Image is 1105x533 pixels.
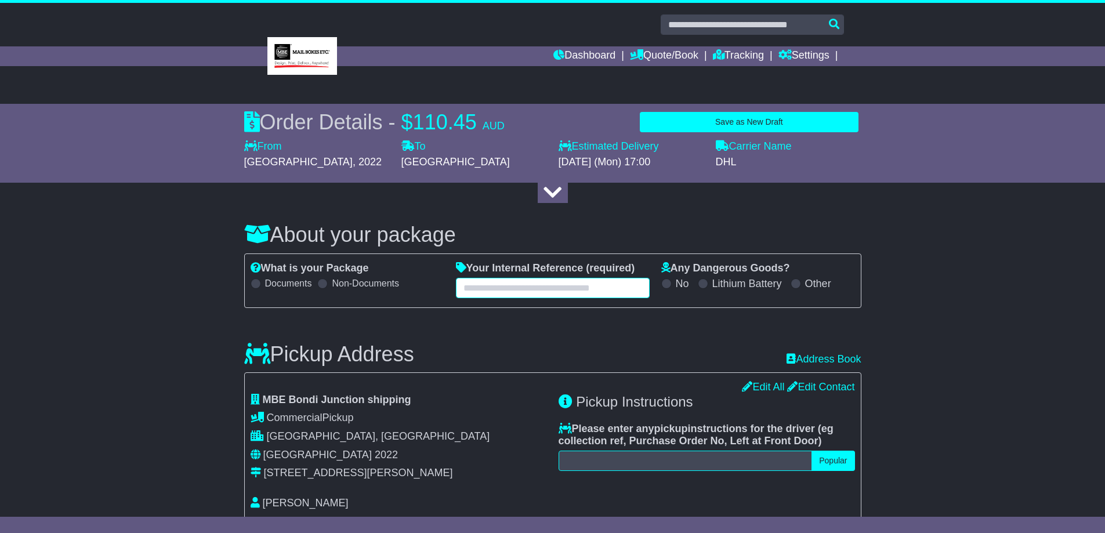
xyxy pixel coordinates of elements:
span: [PERSON_NAME] [263,497,349,509]
span: 2022 [375,449,398,461]
label: Estimated Delivery [559,140,704,153]
span: [GEOGRAPHIC_DATA] [263,449,372,461]
a: Edit All [742,381,784,393]
img: MBE Bondi Junction [267,37,337,75]
span: $ [401,110,413,134]
label: Non-Documents [332,278,399,289]
label: To [401,140,426,153]
h3: About your package [244,223,861,246]
label: Your Internal Reference (required) [456,262,635,275]
a: Address Book [787,353,861,366]
a: Dashboard [553,46,615,66]
a: Quote/Book [630,46,698,66]
span: pickup [654,423,688,434]
label: No [676,278,689,291]
span: AUD [483,120,505,132]
span: , 2022 [353,156,382,168]
div: [STREET_ADDRESS][PERSON_NAME] [264,467,453,480]
button: Popular [811,451,854,471]
label: Documents [265,278,312,289]
span: Commercial [267,412,323,423]
span: [GEOGRAPHIC_DATA], [GEOGRAPHIC_DATA] [267,430,490,442]
span: 110.45 [413,110,477,134]
button: Save as New Draft [640,112,858,132]
span: [GEOGRAPHIC_DATA] [401,156,510,168]
label: What is your Package [251,262,369,275]
label: Lithium Battery [712,278,782,291]
span: Pickup Instructions [576,394,693,409]
label: From [244,140,282,153]
a: Tracking [713,46,764,66]
a: Edit Contact [787,381,854,393]
label: Any Dangerous Goods? [661,262,790,275]
span: [GEOGRAPHIC_DATA] [244,156,353,168]
div: DHL [716,156,861,169]
span: eg collection ref, Purchase Order No, Left at Front Door [559,423,834,447]
span: MBE Bondi Junction shipping [263,394,411,405]
label: Carrier Name [716,140,792,153]
div: [DATE] (Mon) 17:00 [559,156,704,169]
div: Pickup [251,412,547,425]
label: Other [805,278,831,291]
h3: Pickup Address [244,343,414,366]
span: [EMAIL_ADDRESS][DOMAIN_NAME] [264,515,441,527]
div: Order Details - [244,110,505,135]
label: Please enter any instructions for the driver ( ) [559,423,855,448]
a: Settings [778,46,829,66]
